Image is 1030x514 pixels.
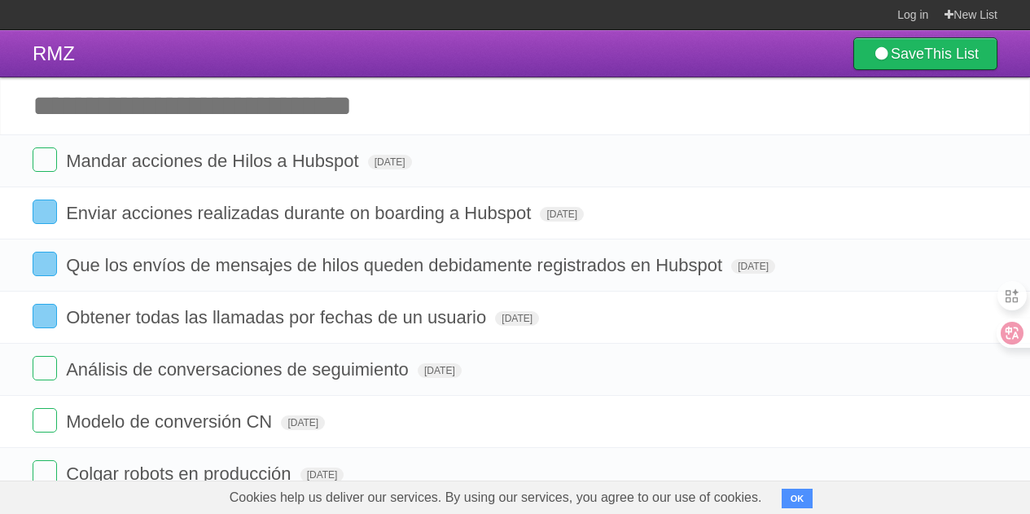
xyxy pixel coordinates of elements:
a: SaveThis List [853,37,997,70]
label: Done [33,252,57,276]
span: [DATE] [731,259,775,274]
span: RMZ [33,42,75,64]
span: Cookies help us deliver our services. By using our services, you agree to our use of cookies. [213,481,778,514]
span: Mandar acciones de Hilos a Hubspot [66,151,363,171]
span: [DATE] [495,311,539,326]
label: Done [33,408,57,433]
b: This List [924,46,979,62]
span: Colgar robots en producción [66,463,295,484]
span: [DATE] [281,415,325,430]
span: Análisis de conversaciones de seguimiento [66,359,413,380]
span: Modelo de conversión CN [66,411,276,432]
label: Done [33,147,57,172]
span: [DATE] [418,363,462,378]
span: [DATE] [368,155,412,169]
span: [DATE] [300,468,344,482]
label: Done [33,356,57,380]
label: Done [33,304,57,328]
span: [DATE] [540,207,584,222]
span: Que los envíos de mensajes de hilos queden debidamente registrados en Hubspot [66,255,726,275]
label: Done [33,200,57,224]
span: Enviar acciones realizadas durante on boarding a Hubspot [66,203,535,223]
button: OK [782,489,813,508]
label: Done [33,460,57,485]
span: Obtener todas las llamadas por fechas de un usuario [66,307,490,327]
